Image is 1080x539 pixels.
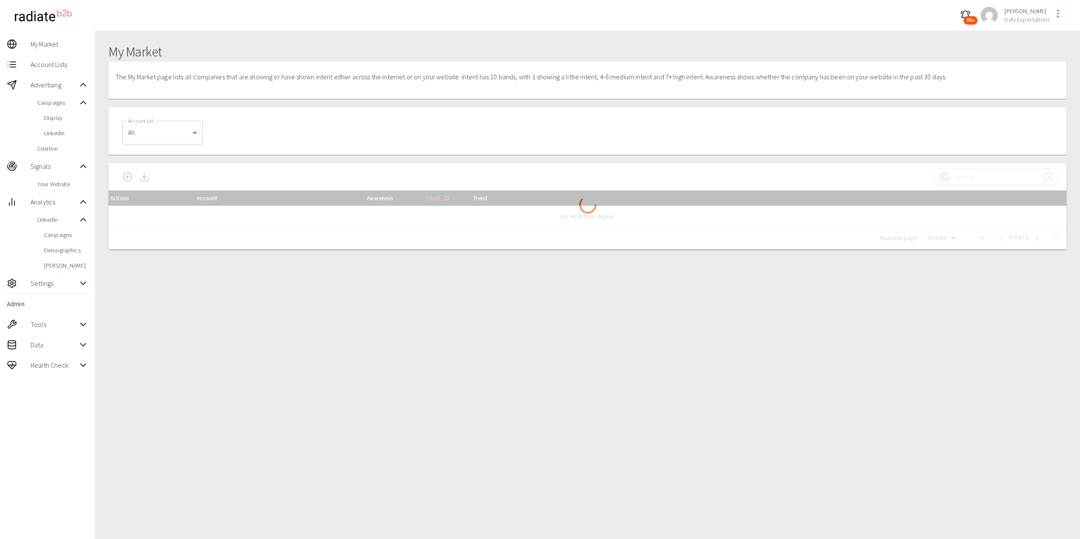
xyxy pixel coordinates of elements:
span: Analytics [31,197,78,207]
span: Advertising [31,80,78,90]
span: Display [44,114,88,122]
span: My Market [31,39,88,49]
span: Demographics [44,246,88,254]
span: Tools [31,319,78,330]
span: Settings [31,278,78,288]
span: Your Website [37,180,88,188]
label: Account List [128,117,154,124]
span: [PERSON_NAME] [1004,7,1049,15]
button: profile-menu [1049,5,1066,22]
span: Defy Expectations [1004,15,1049,24]
div: All [122,121,203,145]
h1: My Market [109,44,1066,60]
span: Creative [37,144,88,153]
span: Campaigns [44,231,88,239]
span: Campaigns [37,98,78,107]
span: Data [31,340,78,350]
span: Account Lists [31,59,88,70]
span: LinkedIn [44,129,88,137]
p: The My Market page lists all companies that are showing or have shown intent either across the in... [115,72,946,82]
span: [PERSON_NAME] [44,261,88,270]
img: a2ca95db2cb9c46c1606a9dd9918c8c6 [981,7,998,24]
span: Health Check [31,360,78,370]
span: 99+ [964,16,978,25]
span: LinkedIn [37,215,78,224]
span: Signals [31,161,78,171]
img: radiateb2b_logo_black.png [10,6,76,25]
button: 99+ [957,7,974,24]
